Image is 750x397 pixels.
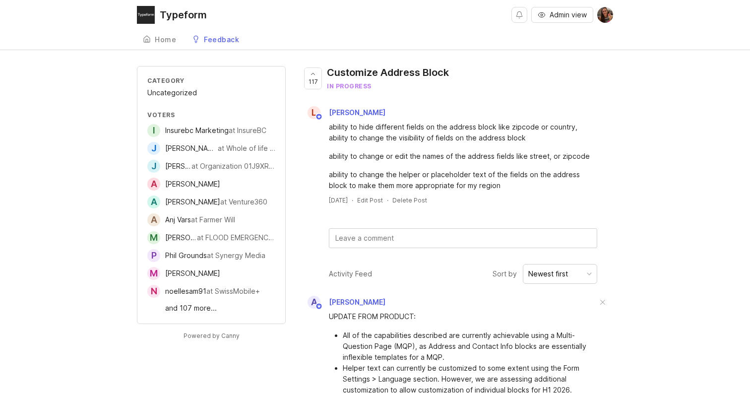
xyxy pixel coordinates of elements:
[329,311,597,322] div: UPDATE FROM PRODUCT:
[329,169,597,191] div: ability to change the helper or placeholder text of the fields on the address block to make them ...
[147,213,160,226] div: A
[329,108,385,117] span: [PERSON_NAME]
[191,214,235,225] div: at Farmer Will
[147,124,160,137] div: I
[147,87,275,98] div: Uncategorized
[191,161,275,172] div: at Organization 01J9XRGDQGMRHKNF7955GAWS18
[147,196,267,208] a: A[PERSON_NAME]at Venture360
[304,67,322,89] button: 117
[220,197,267,207] div: at Venture360
[182,330,241,341] a: Powered by Canny
[137,30,182,50] a: Home
[218,143,275,154] div: at Whole of life ltd
[165,144,220,152] span: [PERSON_NAME]
[308,296,320,309] div: A
[147,196,160,208] div: A
[204,36,239,43] div: Feedback
[147,178,220,191] a: A[PERSON_NAME]
[165,162,220,170] span: [PERSON_NAME]
[147,160,275,173] a: J[PERSON_NAME]at Organization 01J9XRGDQGMRHKNF7955GAWS18
[528,268,568,279] div: Newest first
[147,178,160,191] div: A
[165,198,220,206] span: [PERSON_NAME]
[147,231,160,244] div: M
[160,10,207,20] div: Typeform
[147,249,160,262] div: P
[165,303,275,314] a: and 107 more...
[315,303,323,310] img: member badge
[165,233,220,242] span: [PERSON_NAME]
[329,151,597,162] div: ability to change or edit the names of the address fields like street, or zipcode
[597,7,613,23] img: Maya Jacobs
[147,160,160,173] div: J
[309,77,318,86] span: 117
[493,268,517,279] span: Sort by
[147,142,160,155] div: J
[229,125,266,136] div: at InsureBC
[147,285,260,298] a: nnoellesam91at SwissMobile+
[302,106,393,119] a: L[PERSON_NAME]
[329,298,385,306] span: [PERSON_NAME]
[186,30,245,50] a: Feedback
[197,232,275,243] div: at FLOOD EMERGENCY SERVICES GROUP
[302,296,385,309] a: A[PERSON_NAME]
[147,231,275,244] a: M[PERSON_NAME]at FLOOD EMERGENCY SERVICES GROUP
[147,249,265,262] a: PPhil Groundsat Synergy Media
[550,10,587,20] span: Admin view
[165,269,220,277] span: [PERSON_NAME]
[147,285,160,298] div: n
[165,126,229,134] span: Insurebc Marketing
[392,196,427,204] div: Delete Post
[343,330,597,363] li: All of the capabilities described are currently achievable using a Multi-Question Page (MQP), as ...
[357,196,383,204] div: Edit Post
[329,196,348,204] a: [DATE]
[165,180,220,188] span: [PERSON_NAME]
[137,6,155,24] img: Typeform logo
[387,196,388,204] div: ·
[165,287,206,295] span: noellesam91
[147,124,266,137] a: IInsurebc Marketingat InsureBC
[327,82,449,90] div: in progress
[531,7,593,23] button: Admin view
[315,113,323,121] img: member badge
[308,106,320,119] div: L
[147,267,220,280] a: M[PERSON_NAME]
[511,7,527,23] button: Notifications
[206,286,260,297] div: at SwissMobile+
[329,268,372,279] div: Activity Feed
[165,215,191,224] span: Anj Vars
[147,267,160,280] div: M
[329,122,597,143] div: ability to hide different fields on the address block like zipcode or country, ability to change ...
[147,111,275,119] div: Voters
[147,213,235,226] a: AAnj Varsat Farmer Will
[155,36,176,43] div: Home
[147,76,275,85] div: Category
[165,251,207,260] span: Phil Grounds
[352,196,353,204] div: ·
[343,363,597,396] li: Helper text can currently be customized to some extent using the Form Settings > Language section...
[207,250,265,261] div: at Synergy Media
[327,66,449,79] div: Customize Address Block
[147,142,275,155] a: J[PERSON_NAME]at Whole of life ltd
